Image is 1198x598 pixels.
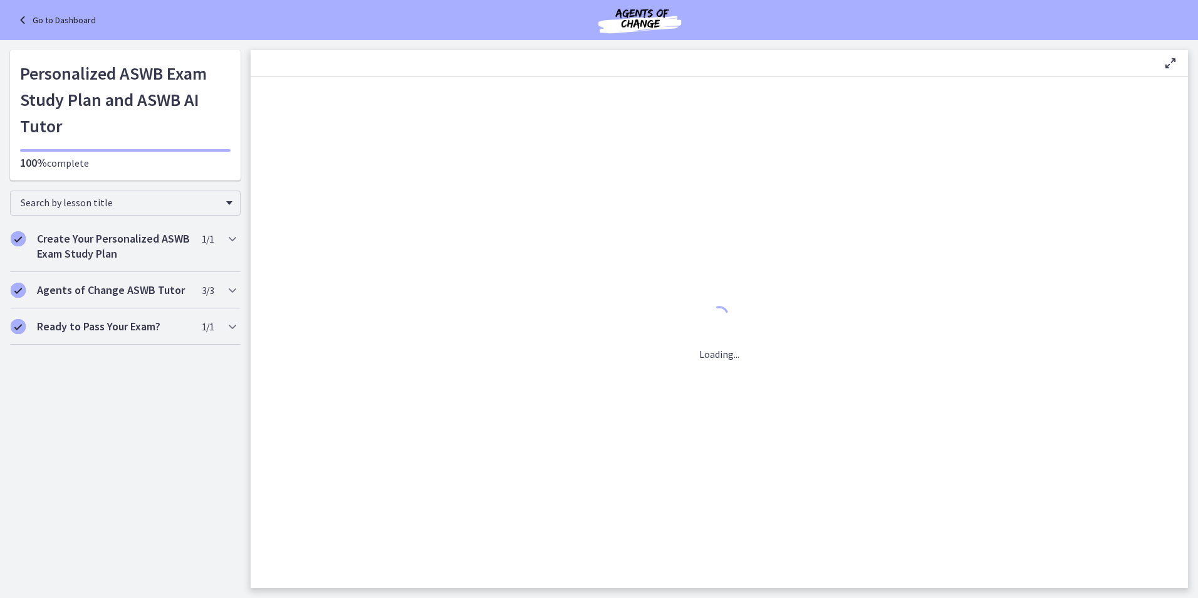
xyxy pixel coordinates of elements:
i: Completed [11,283,26,298]
span: 1 / 1 [202,319,214,334]
span: Search by lesson title [21,196,220,209]
i: Completed [11,319,26,334]
h2: Ready to Pass Your Exam? [37,319,190,334]
div: 1 [699,303,739,332]
span: 100% [20,155,47,170]
p: Loading... [699,347,739,362]
h2: Agents of Change ASWB Tutor [37,283,190,298]
i: Completed [11,231,26,246]
span: 1 / 1 [202,231,214,246]
img: Agents of Change [565,5,715,35]
h1: Personalized ASWB Exam Study Plan and ASWB AI Tutor [20,60,231,139]
div: Search by lesson title [10,191,241,216]
a: Go to Dashboard [15,13,96,28]
h2: Create Your Personalized ASWB Exam Study Plan [37,231,190,261]
p: complete [20,155,231,170]
span: 3 / 3 [202,283,214,298]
